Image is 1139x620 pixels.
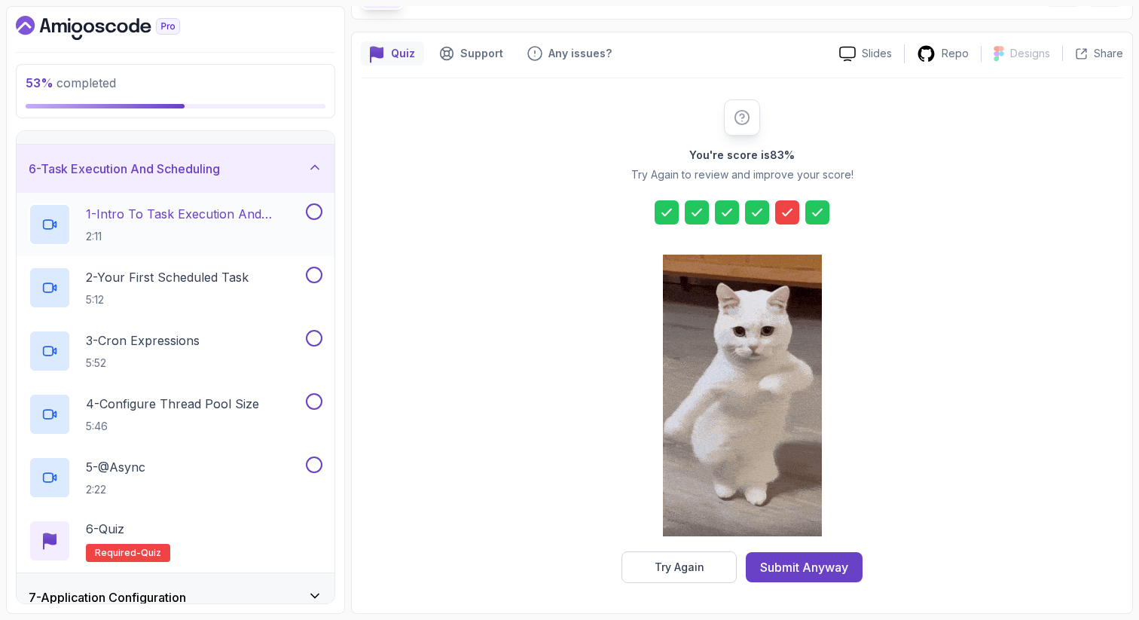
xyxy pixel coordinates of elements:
[631,167,853,182] p: Try Again to review and improve your score!
[86,419,259,434] p: 5:46
[689,148,795,163] h2: You're score is 83 %
[621,551,737,583] button: Try Again
[86,331,200,350] p: 3 - Cron Expressions
[663,255,822,536] img: cool-cat
[141,547,161,559] span: quiz
[460,46,503,61] p: Support
[86,229,303,244] p: 2:11
[1010,46,1050,61] p: Designs
[17,145,334,193] button: 6-Task Execution And Scheduling
[86,292,249,307] p: 5:12
[29,457,322,499] button: 5-@Async2:22
[942,46,969,61] p: Repo
[86,205,303,223] p: 1 - Intro To Task Execution And Scheduling
[29,267,322,309] button: 2-Your First Scheduled Task5:12
[29,330,322,372] button: 3-Cron Expressions5:52
[86,356,200,371] p: 5:52
[29,203,322,246] button: 1-Intro To Task Execution And Scheduling2:11
[1094,46,1123,61] p: Share
[86,458,145,476] p: 5 - @Async
[29,520,322,562] button: 6-QuizRequired-quiz
[548,46,612,61] p: Any issues?
[760,558,848,576] div: Submit Anyway
[16,16,215,40] a: Dashboard
[1062,46,1123,61] button: Share
[29,393,322,435] button: 4-Configure Thread Pool Size5:46
[430,41,512,66] button: Support button
[391,46,415,61] p: Quiz
[862,46,892,61] p: Slides
[655,560,704,575] div: Try Again
[905,44,981,63] a: Repo
[26,75,53,90] span: 53 %
[26,75,116,90] span: completed
[518,41,621,66] button: Feedback button
[827,46,904,62] a: Slides
[361,41,424,66] button: quiz button
[29,588,186,606] h3: 7 - Application Configuration
[746,552,863,582] button: Submit Anyway
[29,160,220,178] h3: 6 - Task Execution And Scheduling
[86,268,249,286] p: 2 - Your First Scheduled Task
[86,482,145,497] p: 2:22
[86,395,259,413] p: 4 - Configure Thread Pool Size
[86,520,124,538] p: 6 - Quiz
[95,547,141,559] span: Required-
